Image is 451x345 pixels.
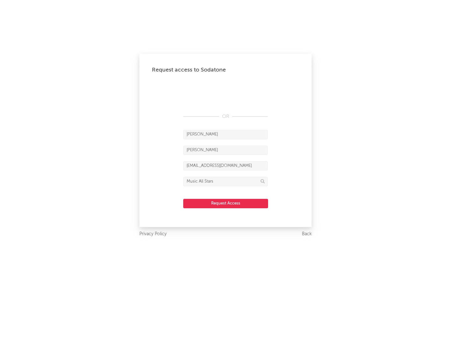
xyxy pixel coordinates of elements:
input: Email [183,161,268,171]
input: Division [183,177,268,186]
a: Back [302,230,312,238]
input: Last Name [183,146,268,155]
input: First Name [183,130,268,139]
a: Privacy Policy [139,230,167,238]
button: Request Access [183,199,268,208]
div: Request access to Sodatone [152,66,299,74]
div: OR [183,113,268,120]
